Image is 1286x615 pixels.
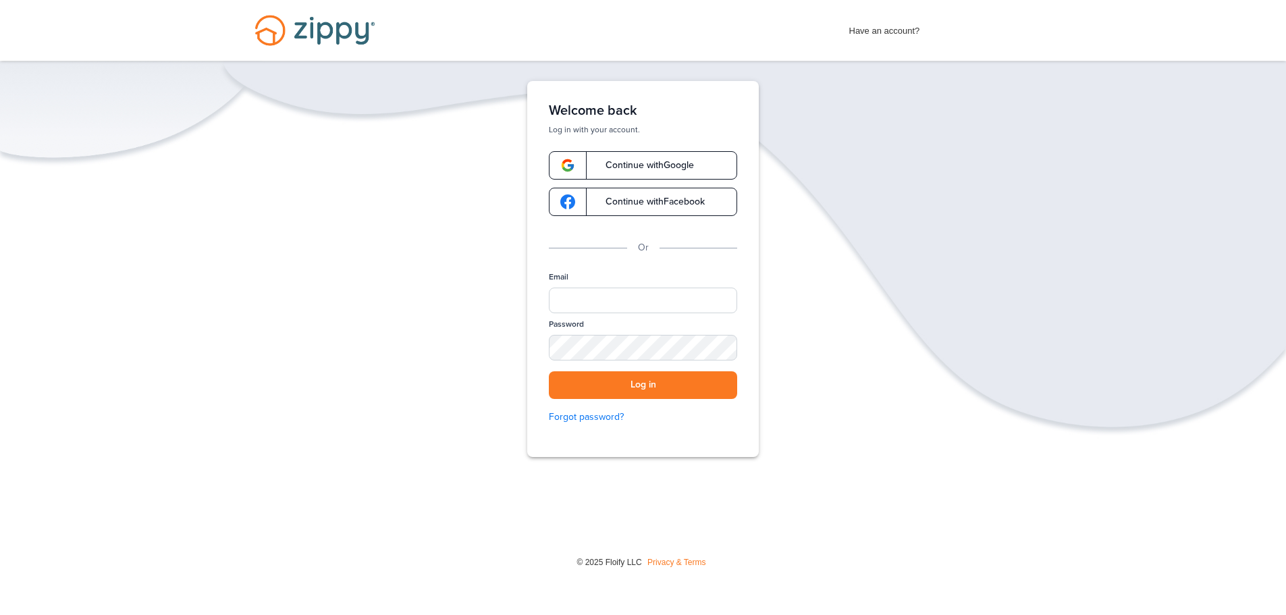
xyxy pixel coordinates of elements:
[592,161,694,170] span: Continue with Google
[549,335,737,360] input: Password
[549,271,568,283] label: Email
[549,188,737,216] a: google-logoContinue withFacebook
[560,194,575,209] img: google-logo
[549,410,737,425] a: Forgot password?
[638,240,649,255] p: Or
[647,558,705,567] a: Privacy & Terms
[560,158,575,173] img: google-logo
[549,151,737,180] a: google-logoContinue withGoogle
[592,197,705,207] span: Continue with Facebook
[577,558,641,567] span: © 2025 Floify LLC
[549,371,737,399] button: Log in
[549,319,584,330] label: Password
[849,17,920,38] span: Have an account?
[549,103,737,119] h1: Welcome back
[549,288,737,313] input: Email
[549,124,737,135] p: Log in with your account.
